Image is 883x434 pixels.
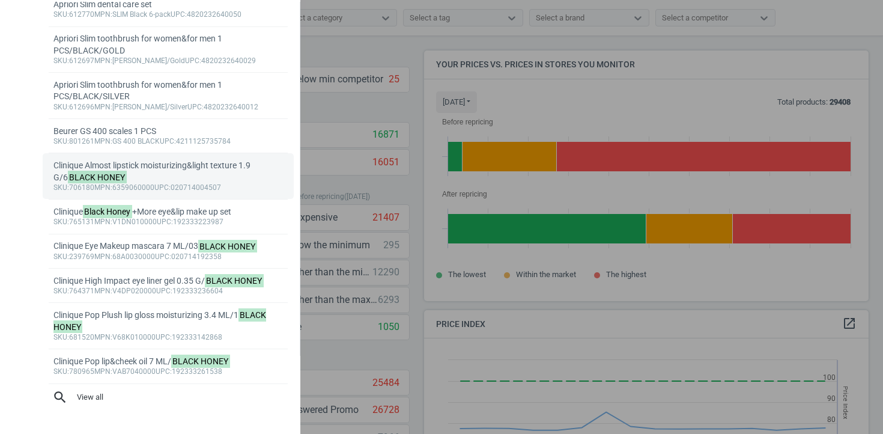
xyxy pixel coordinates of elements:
span: mpn [94,137,111,145]
span: sku [53,252,67,261]
button: searchView all [43,384,294,411]
span: upc [160,137,174,145]
span: upc [187,103,202,111]
span: sku [53,333,67,341]
div: :706180 :6359060000 :020714004507 [53,183,284,193]
div: :765131 :V1DN010000 :192333223987 [53,218,284,227]
div: :612770 :SLIM Black 6-pack :4820232640050 [53,10,284,20]
div: Beurer GS 400 scales 1 PCS [53,126,284,137]
span: upc [156,287,171,295]
span: sku [53,367,67,376]
span: mpn [94,333,111,341]
span: sku [53,10,67,19]
span: sku [53,218,67,226]
span: sku [53,287,67,295]
div: Clinique Pop lip&cheek oil 7 ML/ [53,356,284,367]
mark: Black Honey [83,205,133,218]
div: Clinique +More eye&lip make up set [53,206,284,218]
mark: BLACK HONEY [68,171,127,184]
span: mpn [94,103,111,111]
div: Apriori Slim toothbrush for women&for men 1 PCS/BLACK/GOLD [53,33,284,57]
div: Clinique Almost lipstick moisturizing&light texture 1.9 G/6 [53,160,284,183]
div: :681520 :V68K010000 :192333142868 [53,333,284,343]
span: upc [155,252,169,261]
span: mpn [94,287,111,295]
span: mpn [94,183,111,192]
div: :612696 :[PERSON_NAME]/Silver :4820232640012 [53,103,284,112]
span: mpn [94,57,111,65]
div: Clinique Pop Plush lip gloss moisturizing 3.4 ML/1 [53,310,284,333]
div: Clinique High Impact eye liner gel 0.35 G/ [53,275,284,287]
div: :764371 :V4DP020000 :192333236604 [53,287,284,296]
mark: BLACK HONEY [53,308,267,333]
div: :801261 :GS 400 BLACK :4211125735784 [53,137,284,147]
div: Apriori Slim toothbrush for women&for men 1 PCS/BLACK/SILVER [53,79,284,103]
div: :612697 :[PERSON_NAME]/Gold :4820232640029 [53,57,284,66]
mark: BLACK HONEY [171,355,231,368]
span: sku [53,183,67,192]
mark: BLACK HONEY [205,274,264,287]
div: Clinique Eye Makeup mascara 7 ML/03 [53,240,284,252]
div: :780965 :VAB7040000 :192333261538 [53,367,284,377]
span: sku [53,137,67,145]
span: upc [154,183,169,192]
span: sku [53,57,67,65]
i: search [52,390,68,405]
span: mpn [94,367,111,376]
span: sku [53,103,67,111]
span: mpn [94,252,111,261]
span: upc [157,218,171,226]
span: upc [185,57,199,65]
span: mpn [94,218,111,226]
span: mpn [94,10,111,19]
span: upc [171,10,185,19]
span: View all [52,390,284,405]
div: :239769 :68A0030000 :020714192358 [53,252,284,262]
span: upc [156,333,170,341]
span: upc [156,367,170,376]
mark: BLACK HONEY [198,240,258,253]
